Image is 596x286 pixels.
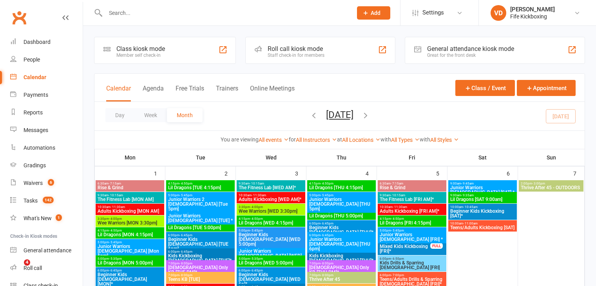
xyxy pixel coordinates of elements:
span: 7:00pm [309,262,374,265]
span: - 6:45pm [179,250,192,253]
span: - 11:00am [463,222,478,225]
span: Lil Dragons [TUE 5:00pm] [168,225,233,230]
span: - 4:50pm [250,217,263,221]
span: Beginner Kids [DEMOGRAPHIC_DATA] [THU]* [309,225,374,235]
span: Rise & Grind [97,185,163,190]
span: 7:00pm [168,262,233,265]
span: - 10:15am [391,194,405,197]
span: - 4:00pm [109,217,122,221]
a: Roll call [10,259,83,277]
span: - 6:45pm [250,269,263,272]
span: - 7:15am [109,182,121,185]
a: Waivers 6 [10,174,83,192]
button: Agenda [143,85,164,101]
span: Mixed Kids Kickboxing [FRI]* [379,244,431,253]
span: - 11:30am [252,194,266,197]
span: - 8:00pm [321,273,333,277]
div: 2 [225,167,236,179]
div: Calendar [24,74,46,80]
span: 3:30pm [97,217,163,221]
div: People [24,56,40,63]
span: Kids Drills & Sparring [DEMOGRAPHIC_DATA] [FRI] [379,261,445,270]
div: Waivers [24,180,43,186]
div: Dashboard [24,39,51,45]
a: What's New1 [10,210,83,227]
a: People [10,51,83,69]
span: - 4:00pm [250,205,263,209]
div: Tasks [24,197,38,204]
a: General attendance kiosk mode [10,242,83,259]
span: Lil Dragons [THU 5:00pm] [309,214,374,218]
span: 7:00pm [309,273,374,277]
div: 1 [154,167,165,179]
span: Rise & Grind [379,185,445,190]
button: Month [167,108,203,122]
div: Reports [24,109,43,116]
span: 5:00pm [97,241,163,244]
span: 9:00am [450,182,515,185]
span: Lil Dragons [MON 4:15pm] [97,232,163,237]
span: - 4:50pm [321,182,333,185]
th: Mon [95,149,165,166]
span: 5:00pm [168,194,233,197]
span: 6:00pm [168,234,233,237]
span: Add [371,10,380,16]
button: Calendar [106,85,131,101]
span: Beginner Kids [DEMOGRAPHIC_DATA] [TUE 6pm] [168,237,233,251]
span: 9:30am [238,182,304,185]
span: - 10:45am [463,205,478,209]
a: Dashboard [10,33,83,51]
span: - 7:00pm [391,273,404,277]
div: Staff check-in for members [268,52,324,58]
span: 9:00am [450,194,515,197]
span: 6:00pm [97,269,163,272]
span: 6:00pm [168,250,233,253]
th: Sun [518,149,585,166]
div: Fife Kickboxing [510,13,555,20]
span: - 6:45pm [321,222,333,225]
th: Wed [236,149,306,166]
span: - 9:45am [461,182,474,185]
strong: with [380,136,391,143]
span: - 5:45pm [109,241,122,244]
span: Lil Dragons [FRI 4:15pm] [379,221,445,225]
span: 7:00pm [168,273,233,277]
span: 4:15pm [97,229,163,232]
span: Junior Warriors [DEMOGRAPHIC_DATA] [THU 5pm] [309,197,374,211]
span: - 4:50pm [179,182,192,185]
span: 4:15pm [379,217,445,221]
span: Junior Warriors [DEMOGRAPHIC_DATA] [THU 6pm] [309,237,374,251]
th: Fri [377,149,447,166]
span: Thrive After 45 - OUTDOORS [520,185,582,190]
span: Beginner Kids [DEMOGRAPHIC_DATA] [WED 5:00pm] [238,232,304,246]
button: Week [134,108,167,122]
span: 9:30am [97,194,163,197]
span: - 11:30am [393,205,407,209]
span: 10:30am [238,194,304,197]
span: - 11:30am [111,205,125,209]
span: - 8:00pm [321,262,333,265]
span: Thrive After 45 [309,277,374,282]
span: 5:00pm [238,229,304,232]
span: 5:00pm [97,257,163,261]
span: 10:00am [450,205,515,209]
span: Kids Kickboxing [DEMOGRAPHIC_DATA] [THU]* [309,253,374,263]
span: [DEMOGRAPHIC_DATA] Only KB [THU PM]* [309,265,374,275]
span: Junior Warriors 2 [DEMOGRAPHIC_DATA] [Tue 5pm] [168,197,233,211]
span: Junior Warriors [DEMOGRAPHIC_DATA] [WED] * [238,249,304,263]
span: 6:00pm [309,234,374,237]
span: The Fitness Lab [WED AM]* [238,185,304,190]
span: - 5:35pm [109,257,122,261]
span: Wee Warriors [WED 3:30pm] [238,209,304,214]
button: Online Meetings [250,85,295,101]
th: Sat [447,149,518,166]
span: Adults Kickboxing [FRI AM]* [379,209,445,214]
span: - 4:50pm [109,229,122,232]
span: Lil Dragons [THU 4:15pm] [309,185,374,190]
span: 10:00am [450,222,515,225]
div: Payments [24,92,48,98]
div: Roll call [24,265,42,271]
div: 3 [295,167,306,179]
span: - 5:45pm [321,194,333,197]
span: 5:00pm [238,257,304,261]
